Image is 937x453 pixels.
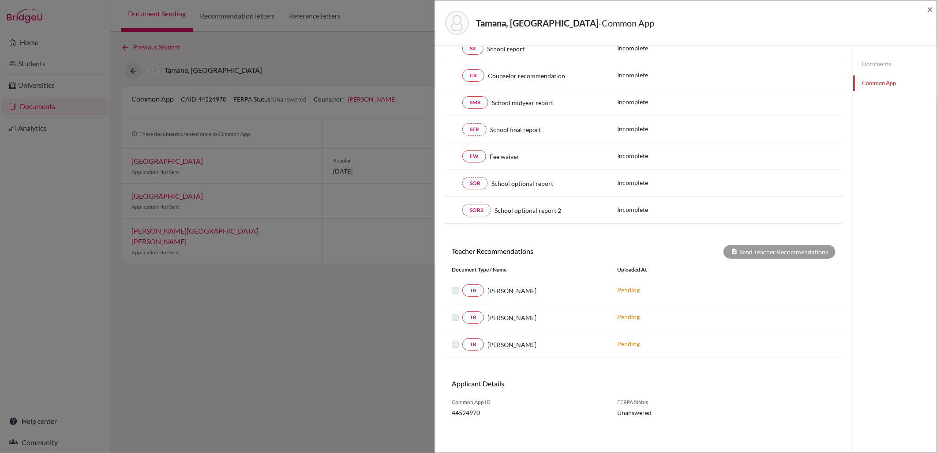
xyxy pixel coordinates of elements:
[462,123,487,136] a: SFR
[462,42,483,55] a: SR
[617,97,708,106] p: Incomplete
[488,71,565,80] span: Counselor recommendation
[445,266,611,274] div: Document Type / Name
[617,178,708,187] p: Incomplete
[491,179,553,188] span: School optional report
[617,151,708,160] p: Incomplete
[723,245,836,259] div: Send Teacher Recommendations
[487,313,536,322] span: [PERSON_NAME]
[617,43,708,53] p: Incomplete
[487,44,525,53] span: School report
[495,206,561,215] span: School optional report 2
[452,398,604,406] span: Common App ID
[853,75,937,91] a: Common App
[462,311,484,324] a: TR
[487,340,536,349] span: [PERSON_NAME]
[462,96,488,109] a: SMR
[462,177,488,189] a: SOR
[476,18,599,28] strong: Tamana, [GEOGRAPHIC_DATA]
[492,98,553,107] span: School midyear report
[617,339,736,348] p: Pending
[617,398,703,406] span: FERPA Status
[617,408,703,417] span: Unanswered
[599,18,654,28] span: - Common App
[617,70,708,79] p: Incomplete
[445,247,644,255] h6: Teacher Recommendations
[927,3,933,15] span: ×
[617,205,708,214] p: Incomplete
[853,57,937,72] a: Documents
[487,286,536,295] span: [PERSON_NAME]
[462,204,491,216] a: SOR2
[490,152,519,161] span: Fee waiver
[462,150,486,162] a: FW
[611,266,743,274] div: Uploaded at
[927,4,933,15] button: Close
[617,312,736,321] p: Pending
[452,408,604,417] span: 44524970
[462,69,484,82] a: CR
[462,338,484,351] a: TR
[490,125,541,134] span: School final report
[617,124,708,133] p: Incomplete
[452,379,637,388] h6: Applicant Details
[617,285,736,294] p: Pending
[462,284,484,297] a: TR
